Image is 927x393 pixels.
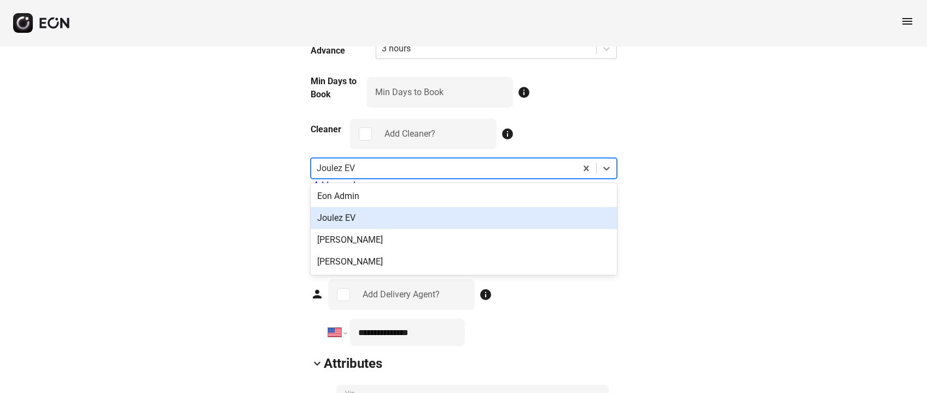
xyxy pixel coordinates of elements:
div: [PERSON_NAME] [311,229,617,251]
h3: Cleaner [311,123,341,136]
label: Min Days to Book [375,86,444,99]
span: info [501,127,514,140]
h2: Attributes [324,355,382,372]
div: [PERSON_NAME] [311,251,617,273]
div: Add Delivery Agent? [363,288,440,301]
span: keyboard_arrow_down [311,357,324,370]
span: menu [901,15,914,28]
span: person [311,288,324,301]
span: info [517,86,530,99]
h3: Min Days to Book [311,75,366,101]
div: Add Cleaner? [384,127,435,140]
div: Joulez EV [311,207,617,229]
div: Eon Admin [311,185,617,207]
div: Add new cleaner [313,179,617,192]
span: info [479,288,492,301]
